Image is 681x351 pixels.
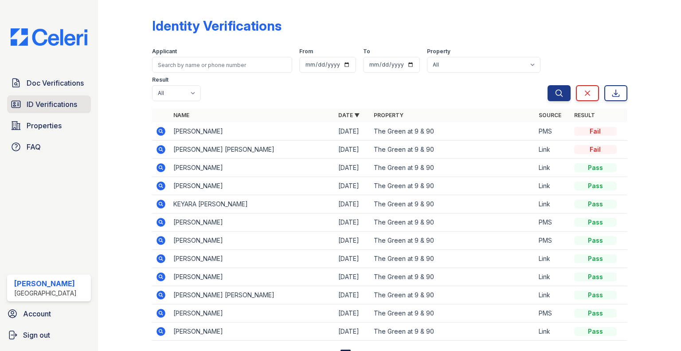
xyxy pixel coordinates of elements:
[27,78,84,88] span: Doc Verifications
[335,213,370,232] td: [DATE]
[574,291,617,300] div: Pass
[574,181,617,190] div: Pass
[539,112,561,118] a: Source
[335,232,370,250] td: [DATE]
[335,286,370,304] td: [DATE]
[14,278,77,289] div: [PERSON_NAME]
[370,177,535,195] td: The Green at 9 & 90
[535,177,571,195] td: Link
[574,218,617,227] div: Pass
[173,112,189,118] a: Name
[7,74,91,92] a: Doc Verifications
[170,304,335,323] td: [PERSON_NAME]
[152,48,177,55] label: Applicant
[535,323,571,341] td: Link
[370,141,535,159] td: The Green at 9 & 90
[370,122,535,141] td: The Green at 9 & 90
[170,195,335,213] td: KEYARA [PERSON_NAME]
[152,57,292,73] input: Search by name or phone number
[338,112,360,118] a: Date ▼
[170,159,335,177] td: [PERSON_NAME]
[574,145,617,154] div: Fail
[335,323,370,341] td: [DATE]
[574,309,617,318] div: Pass
[535,159,571,177] td: Link
[574,272,617,281] div: Pass
[4,305,94,323] a: Account
[7,117,91,134] a: Properties
[535,213,571,232] td: PMS
[535,232,571,250] td: PMS
[27,142,41,152] span: FAQ
[574,163,617,172] div: Pass
[535,304,571,323] td: PMS
[335,122,370,141] td: [DATE]
[363,48,370,55] label: To
[335,177,370,195] td: [DATE]
[535,268,571,286] td: Link
[27,120,62,131] span: Properties
[170,141,335,159] td: [PERSON_NAME] [PERSON_NAME]
[335,141,370,159] td: [DATE]
[170,286,335,304] td: [PERSON_NAME] [PERSON_NAME]
[370,323,535,341] td: The Green at 9 & 90
[4,28,94,46] img: CE_Logo_Blue-a8612792a0a2168367f1c8372b55b34899dd931a85d93a1a3d3e32e68fde9ad4.png
[370,232,535,250] td: The Green at 9 & 90
[574,254,617,263] div: Pass
[170,177,335,195] td: [PERSON_NAME]
[335,250,370,268] td: [DATE]
[152,76,168,83] label: Result
[370,304,535,323] td: The Green at 9 & 90
[170,232,335,250] td: [PERSON_NAME]
[152,18,282,34] div: Identity Verifications
[14,289,77,298] div: [GEOGRAPHIC_DATA]
[170,323,335,341] td: [PERSON_NAME]
[574,200,617,209] div: Pass
[535,122,571,141] td: PMS
[299,48,313,55] label: From
[335,268,370,286] td: [DATE]
[370,195,535,213] td: The Green at 9 & 90
[170,122,335,141] td: [PERSON_NAME]
[574,327,617,336] div: Pass
[7,95,91,113] a: ID Verifications
[27,99,77,110] span: ID Verifications
[574,236,617,245] div: Pass
[370,213,535,232] td: The Green at 9 & 90
[574,127,617,136] div: Fail
[370,286,535,304] td: The Green at 9 & 90
[335,159,370,177] td: [DATE]
[23,330,50,340] span: Sign out
[427,48,450,55] label: Property
[370,159,535,177] td: The Green at 9 & 90
[170,213,335,232] td: [PERSON_NAME]
[170,250,335,268] td: [PERSON_NAME]
[4,326,94,344] a: Sign out
[335,304,370,323] td: [DATE]
[535,250,571,268] td: Link
[7,138,91,156] a: FAQ
[170,268,335,286] td: [PERSON_NAME]
[370,268,535,286] td: The Green at 9 & 90
[535,141,571,159] td: Link
[574,112,595,118] a: Result
[370,250,535,268] td: The Green at 9 & 90
[23,308,51,319] span: Account
[335,195,370,213] td: [DATE]
[535,195,571,213] td: Link
[535,286,571,304] td: Link
[374,112,403,118] a: Property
